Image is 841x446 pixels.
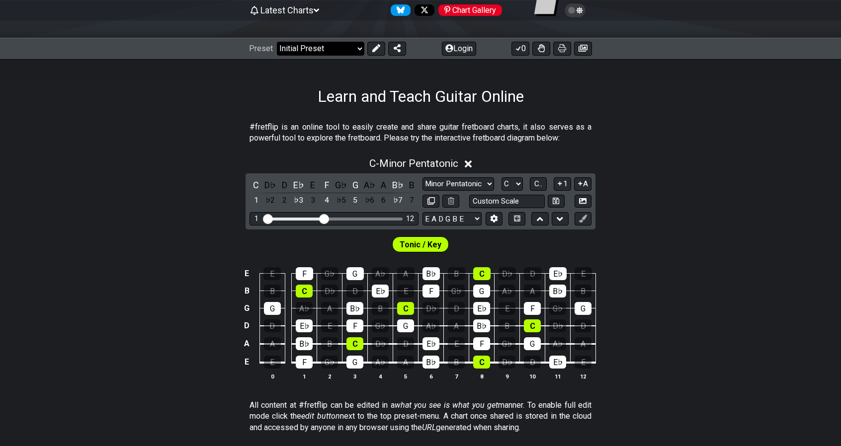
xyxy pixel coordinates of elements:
[574,177,591,191] button: A
[264,337,281,350] div: A
[397,319,414,332] div: G
[349,194,362,207] div: toggle scale degree
[574,42,592,56] button: Create image
[508,212,525,225] button: Toggle horizontal chord view
[372,267,389,280] div: A♭
[448,319,465,332] div: A
[260,5,314,15] span: Latest Charts
[499,319,515,332] div: B
[422,423,436,432] em: URL
[387,4,411,16] a: Follow #fretflip at Bluesky
[296,356,313,369] div: F
[448,285,465,297] div: G♭
[321,194,334,207] div: toggle scale degree
[296,267,313,280] div: F
[552,212,569,225] button: Move down
[346,319,363,332] div: F
[422,212,482,225] select: Tuning
[292,178,305,192] div: toggle pitch class
[388,42,406,56] button: Share Preset
[264,178,277,192] div: toggle pitch class
[264,285,281,297] div: B
[391,178,404,192] div: toggle pitch class
[250,122,591,144] p: #fretflip is an online tool to easily create and share guitar fretboard charts, it also serves as...
[372,337,389,350] div: D♭
[524,302,541,315] div: F
[241,265,253,283] td: E
[422,267,440,280] div: B♭
[554,177,571,191] button: 1
[335,194,347,207] div: toggle scale degree
[473,356,490,369] div: C
[306,194,319,207] div: toggle scale degree
[241,335,253,353] td: A
[524,356,541,369] div: D
[321,356,338,369] div: G♭
[575,267,592,280] div: E
[422,285,439,297] div: F
[250,212,419,225] div: Visible fret range
[575,319,591,332] div: D
[448,337,465,350] div: E
[511,42,529,56] button: 0
[397,267,415,280] div: A
[368,371,393,381] th: 4
[346,285,363,297] div: D
[549,267,567,280] div: E♭
[318,87,524,106] h1: Learn and Teach Guitar Online
[422,177,494,191] select: Scale
[448,356,465,369] div: B
[575,337,591,350] div: A
[346,302,363,315] div: B♭
[321,285,338,297] div: D♭
[406,178,419,192] div: toggle pitch class
[549,337,566,350] div: A♭
[250,194,262,207] div: toggle scale degree
[397,337,414,350] div: D
[406,194,419,207] div: toggle scale degree
[372,356,389,369] div: A♭
[278,194,291,207] div: toggle scale degree
[422,356,439,369] div: B♭
[422,337,439,350] div: E♭
[495,371,520,381] th: 9
[524,285,541,297] div: A
[321,302,338,315] div: A
[395,400,499,410] em: what you see is what you get
[335,178,347,192] div: toggle pitch class
[532,42,550,56] button: Toggle Dexterity for all fretkits
[264,194,277,207] div: toggle scale degree
[570,6,581,15] span: Toggle light / dark theme
[553,42,571,56] button: Print
[250,178,262,192] div: toggle pitch class
[473,285,490,297] div: G
[502,177,523,191] select: Tonic/Root
[499,267,516,280] div: D♭
[372,285,389,297] div: E♭
[545,371,571,381] th: 11
[278,178,291,192] div: toggle pitch class
[473,337,490,350] div: F
[530,177,547,191] button: C..
[422,302,439,315] div: D♭
[259,371,285,381] th: 0
[264,302,281,315] div: G
[419,371,444,381] th: 6
[241,299,253,317] td: G
[422,319,439,332] div: A♭
[548,195,565,208] button: Store user defined scale
[397,302,414,315] div: C
[372,319,389,332] div: G♭
[549,356,566,369] div: E♭
[397,356,414,369] div: A
[438,4,502,16] div: Chart Gallery
[575,356,591,369] div: E
[397,285,414,297] div: E
[241,282,253,299] td: B
[571,371,596,381] th: 12
[524,337,541,350] div: G
[254,215,258,223] div: 1
[442,42,476,56] button: Login
[377,178,390,192] div: toggle pitch class
[442,195,459,208] button: Delete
